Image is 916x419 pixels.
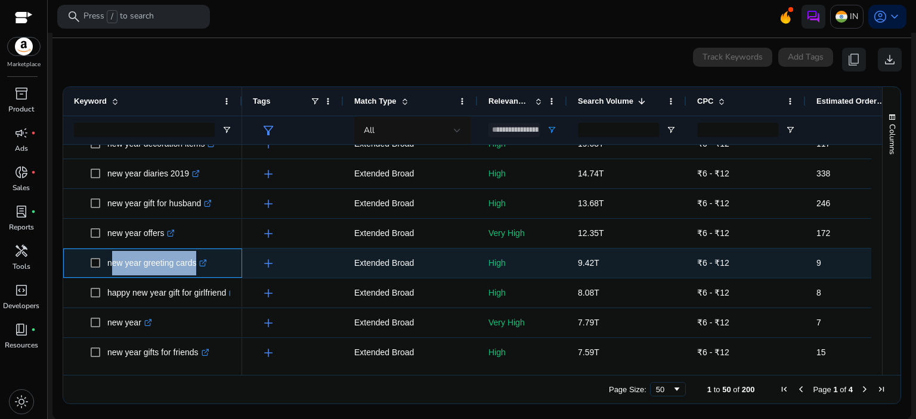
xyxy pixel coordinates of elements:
[887,10,902,24] span: keyboard_arrow_down
[578,97,633,105] span: Search Volume
[547,125,556,135] button: Open Filter Menu
[8,104,34,114] p: Product
[14,126,29,140] span: campaign
[3,300,39,311] p: Developers
[261,346,276,360] span: add
[74,123,215,137] input: Keyword Filter Input
[15,143,28,154] p: Ads
[488,311,556,335] p: Very High
[883,52,897,67] span: download
[31,131,36,135] span: fiber_manual_record
[14,322,29,337] span: book_4
[14,204,29,219] span: lab_profile
[107,251,207,275] p: new year greeting cards
[816,198,830,208] span: 246
[354,191,467,216] p: Extended Broad
[14,86,29,101] span: inventory_2
[261,137,276,151] span: add
[488,340,556,365] p: High
[67,10,81,24] span: search
[697,198,729,208] span: ₹6 - ₹12
[354,162,467,186] p: Extended Broad
[488,251,556,275] p: High
[107,311,152,335] p: new year
[13,182,30,193] p: Sales
[785,125,795,135] button: Open Filter Menu
[873,10,887,24] span: account_circle
[816,169,830,178] span: 338
[354,281,467,305] p: Extended Broad
[796,384,806,394] div: Previous Page
[354,221,467,246] p: Extended Broad
[107,340,209,365] p: new year gifts for friends
[253,97,270,105] span: Tags
[578,288,599,297] span: 8.08T
[5,340,38,350] p: Resources
[833,385,837,394] span: 1
[8,38,40,55] img: amazon.svg
[656,385,672,394] div: 50
[816,228,830,238] span: 172
[261,286,276,300] span: add
[578,318,599,327] span: 7.79T
[578,139,604,148] span: 19.63T
[697,347,729,357] span: ₹6 - ₹12
[816,318,821,327] span: 7
[261,226,276,241] span: add
[488,221,556,246] p: Very High
[364,125,375,136] span: All
[816,97,888,105] span: Estimated Orders/Month
[31,209,36,214] span: fiber_manual_record
[707,385,711,394] span: 1
[14,165,29,179] span: donut_small
[31,170,36,175] span: fiber_manual_record
[860,384,869,394] div: Next Page
[83,10,154,23] p: Press to search
[261,167,276,181] span: add
[887,124,898,154] span: Columns
[578,228,604,238] span: 12.35T
[697,288,729,297] span: ₹6 - ₹12
[107,191,212,216] p: new year gift for husband
[697,169,729,178] span: ₹6 - ₹12
[650,382,686,396] div: Page Size
[578,198,604,208] span: 13.68T
[816,258,821,268] span: 9
[9,222,34,232] p: Reports
[107,162,200,186] p: new year diaries 2019
[354,251,467,275] p: Extended Broad
[354,311,467,335] p: Extended Broad
[7,60,41,69] p: Marketplace
[261,123,276,138] span: filter_alt
[835,11,847,23] img: in.svg
[488,132,556,156] p: High
[578,123,659,137] input: Search Volume Filter Input
[14,244,29,258] span: handyman
[354,97,397,105] span: Match Type
[354,132,467,156] p: Extended Broad
[261,316,276,330] span: add
[697,228,729,238] span: ₹6 - ₹12
[74,97,107,105] span: Keyword
[722,385,731,394] span: 50
[878,48,902,72] button: download
[840,385,846,394] span: of
[13,261,30,272] p: Tools
[222,125,231,135] button: Open Filter Menu
[107,10,117,23] span: /
[609,385,646,394] div: Page Size:
[816,347,826,357] span: 15
[779,384,789,394] div: First Page
[742,385,755,394] span: 200
[714,385,720,394] span: to
[354,340,467,365] p: Extended Broad
[733,385,739,394] span: of
[849,385,853,394] span: 4
[578,169,604,178] span: 14.74T
[816,288,821,297] span: 8
[578,347,599,357] span: 7.59T
[31,327,36,332] span: fiber_manual_record
[877,384,886,394] div: Last Page
[261,197,276,211] span: add
[261,256,276,271] span: add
